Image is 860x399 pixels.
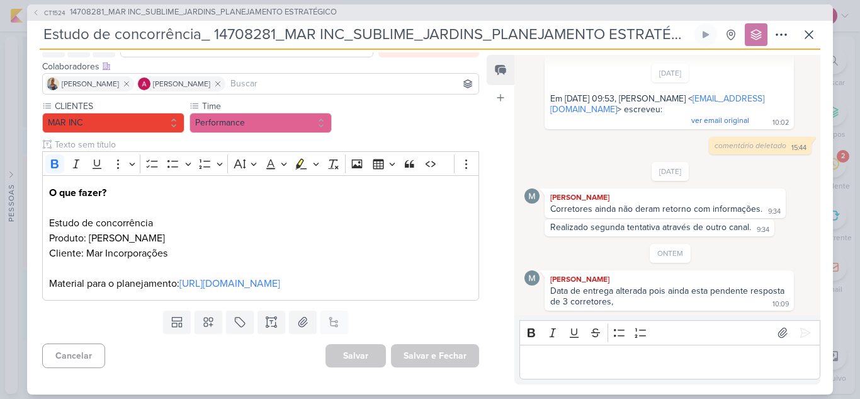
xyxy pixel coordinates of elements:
p: Produto: [PERSON_NAME] Cliente: Mar Incorporações Material para o planejamento: [49,231,472,291]
span: comentário deletado [715,141,786,150]
div: Editor toolbar [519,320,820,345]
div: Realizado segunda tentativa através de outro canal. [550,222,751,233]
div: Data de entrega alterada pois ainda esta pendente resposta de 3 corretores, [550,286,787,307]
label: CLIENTES [54,100,184,113]
span: [PERSON_NAME] [153,78,210,90]
span: ver email original [691,116,749,125]
a: [URL][DOMAIN_NAME] [179,277,280,290]
div: Editor toolbar [42,151,479,176]
div: Corretores ainda não deram retorno com informações. [550,204,762,214]
p: Estudo de concorrência [49,185,472,231]
div: Ligar relógio [701,30,711,40]
div: 9:34 [768,207,781,217]
a: [EMAIL_ADDRESS][DOMAIN_NAME] [550,93,764,115]
input: Buscar [228,76,476,91]
label: Time [201,100,332,113]
input: Kard Sem Título [40,23,692,46]
div: [PERSON_NAME] [547,191,783,204]
img: Alessandra Gomes [138,78,150,90]
img: Mariana Amorim [524,188,540,204]
strong: O que fazer? [49,187,106,199]
div: 15:44 [791,143,806,153]
div: [PERSON_NAME] [547,273,791,286]
img: Mariana Amorim [524,270,540,286]
div: Editor editing area: main [42,175,479,301]
div: 10:02 [772,118,789,128]
img: Iara Santos [47,78,59,90]
div: Colaboradores [42,60,479,73]
div: Editor editing area: main [519,345,820,379]
button: Performance [190,113,332,133]
input: Texto sem título [52,138,479,151]
button: MAR INC [42,113,184,133]
div: 9:34 [757,225,769,235]
div: 10:09 [772,299,789,309]
button: Cancelar [42,344,105,368]
span: [PERSON_NAME] [62,78,119,90]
